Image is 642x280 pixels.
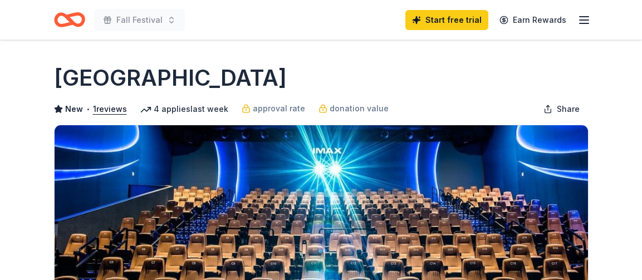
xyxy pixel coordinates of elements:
[93,102,127,116] button: 1reviews
[140,102,228,116] div: 4 applies last week
[318,102,389,115] a: donation value
[493,10,573,30] a: Earn Rewards
[54,7,85,33] a: Home
[86,105,90,114] span: •
[535,98,589,120] button: Share
[405,10,488,30] a: Start free trial
[116,13,163,27] span: Fall Festival
[242,102,305,115] a: approval rate
[557,102,580,116] span: Share
[65,102,83,116] span: New
[330,102,389,115] span: donation value
[94,9,185,31] button: Fall Festival
[253,102,305,115] span: approval rate
[54,62,287,94] h1: [GEOGRAPHIC_DATA]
